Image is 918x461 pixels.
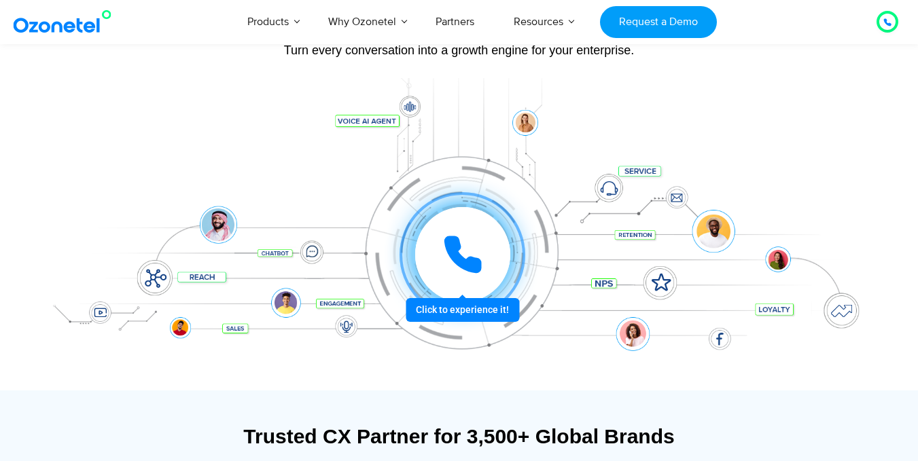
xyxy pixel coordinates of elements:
div: Trusted CX Partner for 3,500+ Global Brands [41,424,877,448]
a: Request a Demo [600,6,716,38]
div: Turn every conversation into a growth engine for your enterprise. [35,43,884,58]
